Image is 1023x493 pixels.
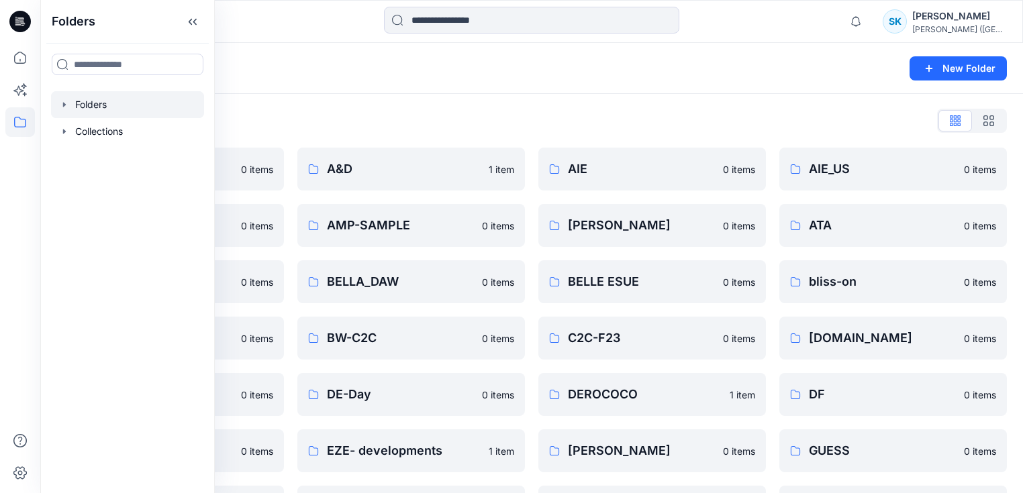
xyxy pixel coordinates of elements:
div: [PERSON_NAME] [912,8,1006,24]
p: 0 items [241,162,273,176]
p: 0 items [723,219,755,233]
button: New Folder [910,56,1007,80]
a: bliss-on0 items [779,260,1007,303]
p: AMP-SAMPLE [327,216,474,235]
a: [DOMAIN_NAME]0 items [779,317,1007,360]
p: 0 items [241,444,273,458]
p: BELLA_DAW [327,272,474,291]
p: DEROCOCO [568,385,722,404]
p: 0 items [964,162,996,176]
p: [PERSON_NAME] [568,216,715,235]
p: 0 items [482,331,514,345]
p: C2C-F23 [568,329,715,347]
a: GUESS0 items [779,429,1007,472]
a: DE-Day0 items [297,373,525,416]
p: 0 items [482,275,514,289]
a: A&D1 item [297,148,525,190]
p: 1 item [730,388,755,402]
a: [PERSON_NAME]0 items [538,429,766,472]
a: C2C-F230 items [538,317,766,360]
p: 0 items [723,331,755,345]
p: 0 items [723,444,755,458]
p: 0 items [241,331,273,345]
a: [PERSON_NAME]0 items [538,204,766,247]
p: 0 items [964,444,996,458]
p: [DOMAIN_NAME] [809,329,956,347]
a: AMP-SAMPLE0 items [297,204,525,247]
a: DF0 items [779,373,1007,416]
p: 0 items [964,331,996,345]
p: 0 items [964,275,996,289]
a: BELLA_DAW0 items [297,260,525,303]
p: EZE- developments [327,441,481,460]
a: BELLE ESUE0 items [538,260,766,303]
a: DEROCOCO1 item [538,373,766,416]
p: 0 items [723,275,755,289]
p: A&D [327,160,481,178]
div: SK [883,9,907,34]
a: BW-C2C0 items [297,317,525,360]
a: AIE0 items [538,148,766,190]
div: [PERSON_NAME] ([GEOGRAPHIC_DATA]) Exp... [912,24,1006,34]
a: AIE_US0 items [779,148,1007,190]
p: [PERSON_NAME] [568,441,715,460]
p: 0 items [723,162,755,176]
p: DE-Day [327,385,474,404]
a: ATA0 items [779,204,1007,247]
p: AIE [568,160,715,178]
p: 1 item [489,444,514,458]
p: 1 item [489,162,514,176]
p: 0 items [241,219,273,233]
p: 0 items [482,388,514,402]
p: 0 items [964,219,996,233]
a: EZE- developments1 item [297,429,525,472]
p: 0 items [241,275,273,289]
p: bliss-on [809,272,956,291]
p: DF [809,385,956,404]
p: GUESS [809,441,956,460]
p: 0 items [964,388,996,402]
p: AIE_US [809,160,956,178]
p: ATA [809,216,956,235]
p: BW-C2C [327,329,474,347]
p: BELLE ESUE [568,272,715,291]
p: 0 items [241,388,273,402]
p: 0 items [482,219,514,233]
